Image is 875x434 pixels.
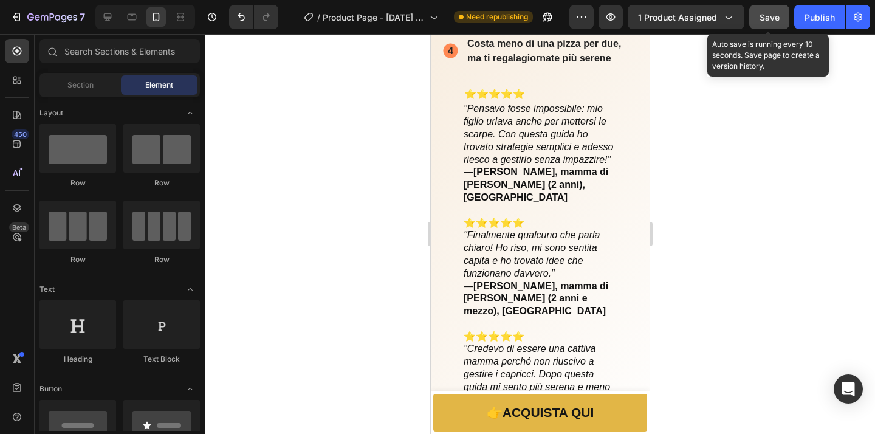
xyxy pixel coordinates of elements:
[39,108,63,119] span: Layout
[80,10,85,24] p: 7
[805,11,835,24] div: Publish
[39,39,200,63] input: Search Sections & Elements
[323,11,425,24] span: Product Page - [DATE] 14:50:12
[794,5,845,29] button: Publish
[229,5,278,29] div: Undo/Redo
[33,196,169,244] i: "Finalmente qualcuno che parla chiaro! Ho riso, mi sono sentita capita e ho trovato idee che funz...
[12,129,29,139] div: 450
[834,374,863,404] div: Open Intercom Messenger
[749,5,789,29] button: Save
[33,247,177,283] strong: [PERSON_NAME], mamma di [PERSON_NAME] (2 anni e mezzo), [GEOGRAPHIC_DATA]
[145,80,173,91] span: Element
[39,284,55,295] span: Text
[123,254,200,265] div: Row
[39,254,116,265] div: Row
[32,53,187,412] h2: ⭐⭐⭐⭐⭐ — ⭐⭐⭐⭐⭐ — ⭐⭐⭐⭐⭐ —
[39,354,116,365] div: Heading
[123,177,200,188] div: Row
[33,133,177,168] strong: [PERSON_NAME], mamma di [PERSON_NAME] (2 anni), [GEOGRAPHIC_DATA]
[33,309,179,370] i: "Credevo di essere una cattiva mamma perché non riuscivo a gestire i capricci. Dopo questa guida ...
[39,384,62,394] span: Button
[180,103,200,123] span: Toggle open
[760,12,780,22] span: Save
[431,34,650,434] iframe: Design area
[33,69,182,130] i: "Pensavo fosse impossibile: mio figlio urlava anche per mettersi le scarpe. Con questa guida ho t...
[638,11,717,24] span: 1 product assigned
[628,5,744,29] button: 1 product assigned
[67,80,94,91] span: Section
[317,11,320,24] span: /
[466,12,528,22] span: Need republishing
[5,5,91,29] button: 7
[9,222,29,232] div: Beta
[180,379,200,399] span: Toggle open
[180,280,200,299] span: Toggle open
[39,177,116,188] div: Row
[123,354,200,365] div: Text Block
